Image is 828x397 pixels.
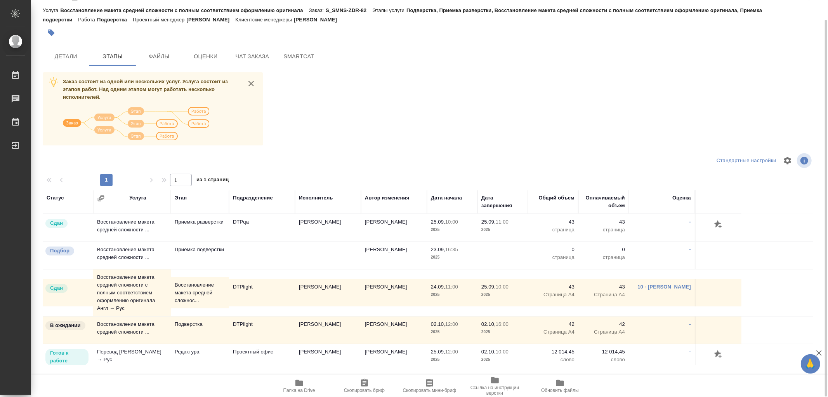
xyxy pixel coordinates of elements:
p: 43 [582,283,625,291]
p: 11:00 [445,284,458,290]
td: DTPlight [229,317,295,344]
button: Сгруппировать [97,194,105,202]
button: Добавить тэг [43,24,60,41]
p: Заказ: [309,7,326,13]
span: Скопировать бриф [344,388,385,393]
div: Дата начала [431,194,462,202]
p: 11:00 [496,219,509,225]
div: Дата завершения [481,194,524,210]
div: Оценка [672,194,691,202]
p: 12:00 [445,349,458,355]
p: Страница А4 [532,291,575,299]
button: Добавить оценку [712,348,725,361]
td: [PERSON_NAME] [295,344,361,371]
a: - [689,349,691,355]
p: 2025 [481,291,524,299]
p: 2025 [431,226,474,234]
p: Подверстка [97,17,133,23]
p: Сдан [50,284,63,292]
p: страница [532,254,575,261]
p: 2025 [431,254,474,261]
p: Приемка подверстки [175,246,225,254]
p: 0 [532,246,575,254]
p: 43 [532,283,575,291]
p: 02.10, [481,321,496,327]
p: 25.09, [431,349,445,355]
td: [PERSON_NAME] [361,317,427,344]
button: Папка на Drive [267,375,332,397]
p: Проектный менеджер [133,17,186,23]
td: [PERSON_NAME] [361,344,427,371]
p: Восстановление макета средней сложнос... [175,281,225,304]
p: Приемка разверстки [175,218,225,226]
div: Автор изменения [365,194,409,202]
p: 02.10, [431,321,445,327]
p: 23.09, [431,247,445,252]
div: Услуга [129,194,146,202]
p: 12 014,45 [532,348,575,356]
td: [PERSON_NAME] [361,242,427,269]
button: close [245,78,257,89]
div: split button [715,155,778,167]
button: Ссылка на инструкции верстки [462,375,528,397]
span: Ссылка на инструкции верстки [467,385,523,396]
span: Файлы [141,52,178,61]
p: Страница А4 [582,291,625,299]
td: [PERSON_NAME] [295,279,361,306]
span: Посмотреть информацию [797,153,813,168]
p: Подбор [50,247,69,255]
p: Услуга [43,7,60,13]
span: Оценки [187,52,224,61]
span: Чат заказа [234,52,271,61]
p: страница [582,226,625,234]
td: Восстановление макета средней сложности ... [93,317,171,344]
span: 🙏 [804,356,817,372]
p: Готов к работе [50,349,84,365]
p: 10:00 [496,349,509,355]
p: 25.09, [481,219,496,225]
a: - [689,247,691,252]
p: Клиентские менеджеры [235,17,294,23]
div: Оплачиваемый объем [582,194,625,210]
td: Перевод [PERSON_NAME] → Рус [93,344,171,371]
p: В ожидании [50,322,81,329]
button: Добавить оценку [712,218,725,231]
p: Подверстка [175,320,225,328]
div: Исполнитель [299,194,333,202]
p: Страница А4 [582,328,625,336]
td: Восстановление макета средней сложности ... [93,242,171,269]
p: 16:35 [445,247,458,252]
p: [PERSON_NAME] [294,17,343,23]
td: Восстановление макета средней сложности ... [93,214,171,241]
p: 2025 [431,291,474,299]
p: 02.10, [481,349,496,355]
p: страница [582,254,625,261]
button: Скопировать мини-бриф [397,375,462,397]
td: Проектный офис [229,344,295,371]
p: Редактура [175,348,225,356]
button: Скопировать бриф [332,375,397,397]
p: 2025 [481,356,524,364]
td: Восстановление макета средней сложности с полным соответствием оформлению оригинала Англ → Рус [93,269,171,316]
td: DTPqa [229,214,295,241]
span: Этапы [94,52,131,61]
p: S_SMNS-ZDR-82 [326,7,372,13]
button: 🙏 [801,354,820,374]
p: 16:00 [496,321,509,327]
span: Заказ состоит из одной или нескольких услуг. Услуга состоит из этапов работ. Над одним этапом мог... [63,79,228,100]
p: 10:00 [445,219,458,225]
p: 12 014,45 [582,348,625,356]
p: 2025 [431,328,474,336]
td: [PERSON_NAME] [295,214,361,241]
p: 10:00 [496,284,509,290]
p: страница [532,226,575,234]
p: Страница А4 [532,328,575,336]
p: 43 [532,218,575,226]
td: [PERSON_NAME] [361,214,427,241]
span: SmartCat [280,52,318,61]
p: [PERSON_NAME] [187,17,236,23]
p: 25.09, [481,284,496,290]
p: 24.09, [431,284,445,290]
div: Общий объем [539,194,575,202]
p: 43 [582,218,625,226]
